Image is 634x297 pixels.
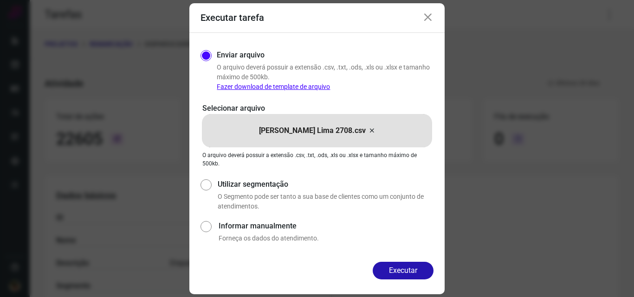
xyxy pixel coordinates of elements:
p: [PERSON_NAME] Lima 2708.csv [259,125,366,136]
p: O arquivo deverá possuir a extensão .csv, .txt, .ods, .xls ou .xlsx e tamanho máximo de 500kb. [202,151,432,168]
p: O arquivo deverá possuir a extensão .csv, .txt, .ods, .xls ou .xlsx e tamanho máximo de 500kb. [217,63,433,92]
label: Utilizar segmentação [218,179,433,190]
a: Fazer download de template de arquivo [217,83,330,90]
h3: Executar tarefa [201,12,264,23]
label: Informar manualmente [219,221,433,232]
p: O Segmento pode ser tanto a sua base de clientes como um conjunto de atendimentos. [218,192,433,211]
p: Forneça os dados do atendimento. [219,234,433,243]
button: Executar [373,262,433,279]
label: Enviar arquivo [217,50,265,61]
p: Selecionar arquivo [202,103,432,114]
